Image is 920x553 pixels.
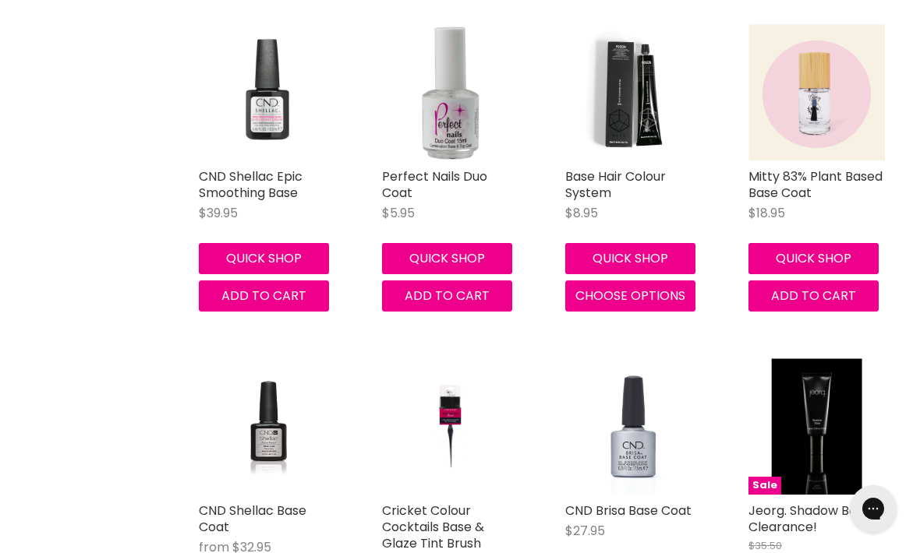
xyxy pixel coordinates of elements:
[565,243,695,274] button: Quick shop
[565,204,598,222] span: $8.95
[382,502,484,552] a: Cricket Colour Cocktails Base & Glaze Tint Brush
[748,204,785,222] span: $18.95
[382,24,518,160] img: Perfect Nails Duo Coat
[842,480,904,537] iframe: Gorgias live chat messenger
[405,358,496,495] img: Cricket Colour Cocktails Base & Glaze Tint Brush
[565,358,702,495] img: CND Brisa Base Coat
[575,287,685,305] span: Choose options
[565,167,666,202] a: Base Hair Colour System
[382,204,415,222] span: $5.95
[748,477,781,495] span: Sale
[199,243,329,274] button: Quick shop
[748,167,883,202] a: Mitty 83% Plant Based Base Coat
[748,502,881,536] a: Jeorg. Shadow Base - Clearance!
[199,24,335,160] img: CND Shellac Epic Smoothing Base
[565,24,702,160] img: Base Hair Colour System
[748,280,879,312] button: Add to cart
[771,287,856,305] span: Add to cart
[748,538,782,553] span: $35.50
[771,358,862,495] img: Jeorg. Shadow Base - Clearance!
[221,358,312,495] img: CND Shellac Base Coat
[748,243,879,274] button: Quick shop
[221,287,306,305] span: Add to cart
[382,167,487,202] a: Perfect Nails Duo Coat
[382,280,512,312] button: Add to cart
[199,167,303,202] a: CND Shellac Epic Smoothing Base
[565,522,605,540] span: $27.95
[199,358,335,495] a: CND Shellac Base Coat
[199,502,306,536] a: CND Shellac Base Coat
[199,280,329,312] button: Add to cart
[382,358,518,495] a: Cricket Colour Cocktails Base & Glaze Tint Brush
[405,287,490,305] span: Add to cart
[382,243,512,274] button: Quick shop
[748,24,885,160] img: Mitty 83% Plant Based Base Coat
[565,502,692,520] a: CND Brisa Base Coat
[199,204,238,222] span: $39.95
[748,358,885,495] a: Jeorg. Shadow Base - Clearance!Sale
[565,280,695,312] button: Choose options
